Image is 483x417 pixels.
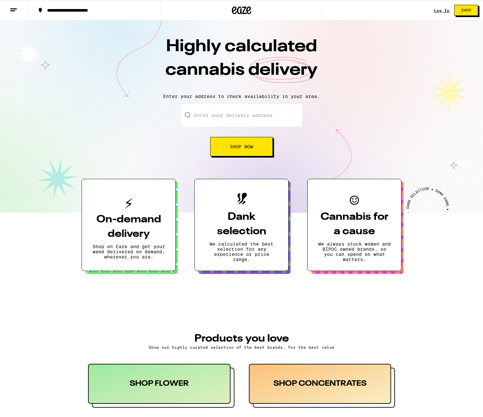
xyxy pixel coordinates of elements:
a: Log In [434,8,449,13]
p: Shop our highly curated selection of the best brands, for the best value [88,345,395,349]
div: SHOP CONCENTRATES [249,364,391,404]
button: SHOP CONCENTRATES [249,364,395,408]
div: SHOP FLOWER [88,364,231,404]
p: Enter your address to check availability in your area. [6,94,477,99]
h3: PRODUCTS YOU LOVE [88,334,395,344]
h3: Dank selection [205,210,278,239]
span: Shop [461,8,471,12]
h3: On-demand delivery [92,212,165,241]
h1: Highly calculated cannabis delivery [129,35,354,89]
input: Enter your delivery address [181,104,302,127]
button: Shop Now [210,137,273,156]
a: Shop [449,5,483,16]
p: Shop on Eaze and get your weed delivered on demand, wherever you are. [92,244,165,259]
p: We always stock women and BIPOC owned brands, so you can spend on what matters. [318,241,391,262]
h3: Cannabis for a cause [318,210,391,239]
button: Shop [454,5,478,16]
button: Cannabis for a causeWe always stock women and BIPOC owned brands, so you can spend on what matters. [307,179,401,271]
button: Dank selectionWe calculated the best selection for any experience or price range. [194,179,289,271]
span: Shop Now [230,144,253,149]
button: SHOP FLOWER [88,364,234,408]
button: On-demand deliveryShop on Eaze and get your weed delivered on demand, wherever you are. [82,179,176,271]
p: We calculated the best selection for any experience or price range. [205,241,278,262]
